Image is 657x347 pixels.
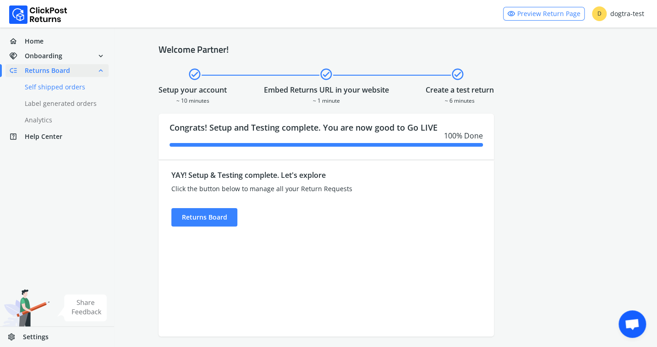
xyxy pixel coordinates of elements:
img: share feedback [57,294,107,321]
div: ~ 6 minutes [426,95,494,105]
div: YAY! Setup & Testing complete. Let's explore [171,170,397,181]
div: ~ 1 minute [264,95,389,105]
span: settings [7,330,23,343]
div: ~ 10 minutes [159,95,227,105]
span: D [592,6,607,21]
span: Home [25,37,44,46]
span: Help Center [25,132,62,141]
div: dogtra-test [592,6,644,21]
span: Settings [23,332,49,341]
div: Create a test return [426,84,494,95]
div: Click the button below to manage all your Return Requests [171,184,397,193]
a: Self shipped orders [5,81,120,94]
span: handshake [9,50,25,62]
a: Label generated orders [5,97,120,110]
div: 100 % Done [170,130,483,141]
a: Analytics [5,114,120,127]
div: Open chat [619,310,646,338]
a: help_centerHelp Center [5,130,109,143]
span: visibility [507,7,515,20]
span: low_priority [9,64,25,77]
span: check_circle [188,66,202,83]
div: Returns Board [171,208,237,226]
div: Embed Returns URL in your website [264,84,389,95]
span: expand_more [97,50,105,62]
img: Logo [9,6,67,24]
a: visibilityPreview Return Page [503,7,585,21]
span: Returns Board [25,66,70,75]
h4: Welcome Partner! [159,44,613,55]
span: home [9,35,25,48]
div: Congrats! Setup and Testing complete. You are now good to Go LIVE [159,114,494,160]
a: homeHome [5,35,109,48]
div: Setup your account [159,84,227,95]
span: check_circle [451,66,465,83]
span: expand_less [97,64,105,77]
span: check_circle [319,66,333,83]
span: help_center [9,130,25,143]
span: Onboarding [25,51,62,61]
